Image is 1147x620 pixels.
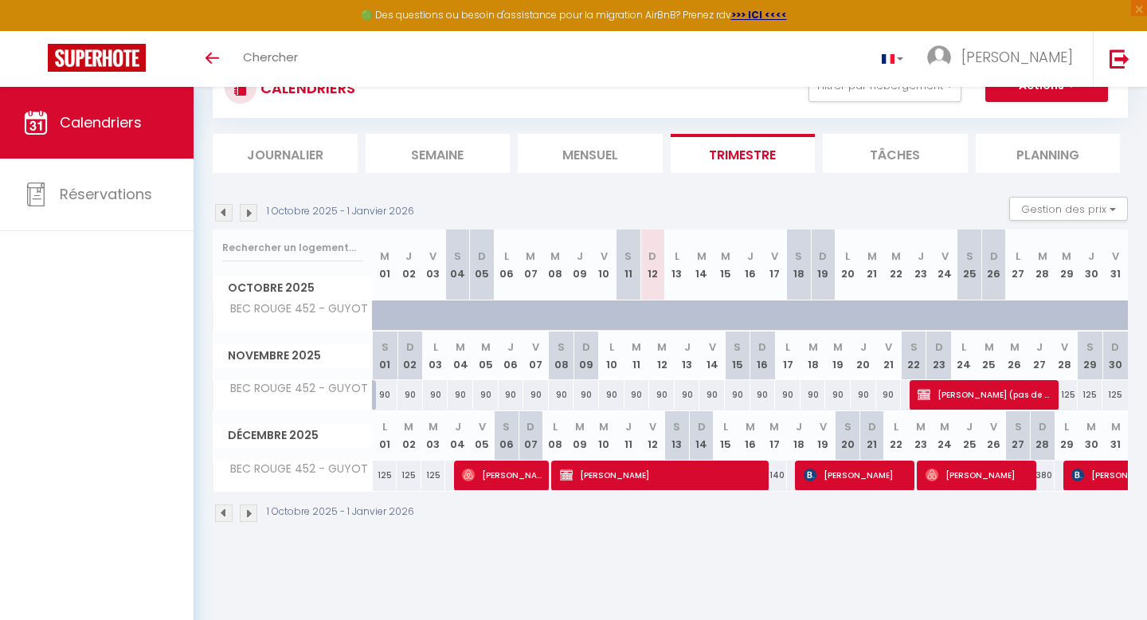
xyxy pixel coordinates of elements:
[1031,461,1055,490] div: 380
[1078,380,1103,410] div: 125
[543,411,568,460] th: 08
[966,419,973,434] abbr: J
[867,249,877,264] abbr: M
[549,332,574,380] th: 08
[1088,249,1094,264] abbr: J
[560,460,765,490] span: [PERSON_NAME]
[836,230,860,300] th: 20
[675,380,700,410] div: 90
[504,249,509,264] abbr: L
[599,380,624,410] div: 90
[981,230,1006,300] th: 26
[575,419,585,434] abbr: M
[684,339,691,355] abbr: J
[673,419,680,434] abbr: S
[523,332,549,380] th: 07
[599,419,609,434] abbr: M
[884,230,909,300] th: 22
[1010,339,1020,355] abbr: M
[1103,230,1128,300] th: 31
[825,380,851,410] div: 90
[851,332,876,380] th: 20
[918,379,1049,410] span: [PERSON_NAME] (pas de ménage)
[404,419,413,434] abbr: M
[448,380,473,410] div: 90
[725,380,750,410] div: 90
[479,419,486,434] abbr: V
[267,204,414,219] p: 1 Octobre 2025 - 1 Janvier 2026
[671,134,816,173] li: Trimestre
[624,332,650,380] th: 11
[860,339,867,355] abbr: J
[523,380,549,410] div: 90
[859,230,884,300] th: 21
[927,45,951,69] img: ...
[868,419,876,434] abbr: D
[429,419,438,434] abbr: M
[445,230,470,300] th: 04
[624,249,632,264] abbr: S
[470,411,495,460] th: 05
[876,332,902,380] th: 21
[478,249,486,264] abbr: D
[649,332,675,380] th: 12
[532,339,539,355] abbr: V
[758,339,766,355] abbr: D
[592,230,617,300] th: 10
[915,31,1093,87] a: ... [PERSON_NAME]
[456,339,465,355] abbr: M
[1055,411,1079,460] th: 29
[649,419,656,434] abbr: V
[213,277,372,300] span: Octobre 2025
[577,249,583,264] abbr: J
[567,230,592,300] th: 09
[1078,332,1103,380] th: 29
[397,461,421,490] div: 125
[675,249,679,264] abbr: L
[397,230,421,300] th: 02
[549,380,574,410] div: 90
[1062,249,1071,264] abbr: M
[455,419,461,434] abbr: J
[423,380,448,410] div: 90
[804,460,910,490] span: [PERSON_NAME]
[762,411,787,460] th: 17
[494,411,519,460] th: 06
[382,339,389,355] abbr: S
[1009,197,1128,221] button: Gestion des prix
[216,461,372,478] span: BEC ROUGE 452 - GUYOT
[473,332,499,380] th: 05
[762,230,787,300] th: 17
[1064,419,1069,434] abbr: L
[433,339,438,355] abbr: L
[60,184,152,204] span: Réservations
[775,332,801,380] th: 17
[1103,411,1128,460] th: 31
[787,411,812,460] th: 18
[796,419,802,434] abbr: J
[445,411,470,460] th: 04
[499,332,524,380] th: 06
[503,419,510,434] abbr: S
[957,411,982,460] th: 25
[373,332,398,380] th: 01
[714,230,738,300] th: 15
[397,332,423,380] th: 02
[423,332,448,380] th: 03
[731,8,787,22] strong: >>> ICI <<<<
[876,380,902,410] div: 90
[373,461,397,490] div: 125
[609,339,614,355] abbr: L
[231,31,310,87] a: Chercher
[222,233,363,262] input: Rechercher un logement...
[1027,332,1052,380] th: 27
[990,249,998,264] abbr: D
[714,411,738,460] th: 15
[573,380,599,410] div: 90
[616,230,640,300] th: 11
[543,230,568,300] th: 08
[884,411,909,460] th: 22
[825,332,851,380] th: 19
[1086,419,1096,434] abbr: M
[933,411,957,460] th: 24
